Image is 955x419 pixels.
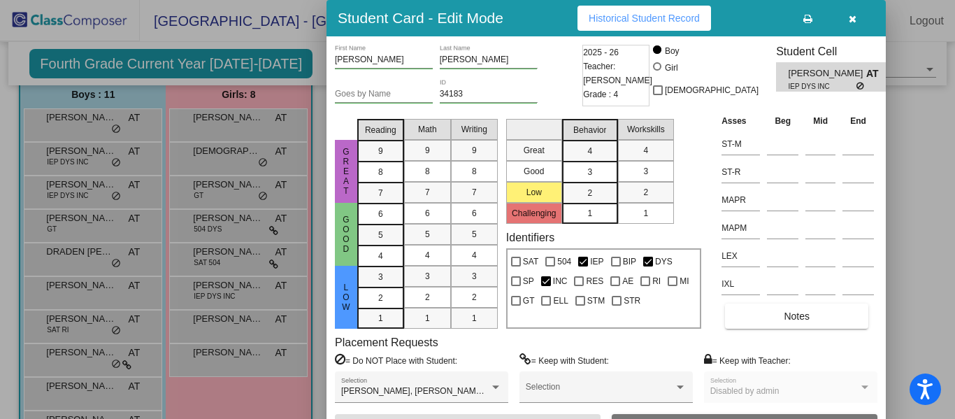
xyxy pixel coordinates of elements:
label: = Keep with Teacher: [704,353,791,367]
span: RES [586,273,603,290]
span: 4 [378,250,383,262]
span: 7 [378,187,383,199]
span: Reading [365,124,396,136]
span: 5 [378,229,383,241]
span: 8 [472,165,477,178]
span: SP [523,273,534,290]
span: 1 [378,312,383,325]
span: Math [418,123,437,136]
span: 2 [425,291,430,304]
span: [PERSON_NAME] [789,66,866,81]
span: Low [340,283,352,312]
span: Teacher: [PERSON_NAME] [583,59,652,87]
span: 3 [378,271,383,283]
input: Enter ID [440,90,538,99]
span: DYS [655,253,673,270]
span: 9 [425,144,430,157]
button: Notes [725,304,868,329]
span: 2 [472,291,477,304]
span: AT [866,66,886,81]
label: = Do NOT Place with Student: [335,353,457,367]
span: 3 [472,270,477,283]
span: Behavior [573,124,606,136]
label: Placement Requests [335,336,438,349]
input: assessment [721,134,760,155]
span: Historical Student Record [589,13,700,24]
span: 2 [643,186,648,199]
input: assessment [721,274,760,294]
h3: Student Cell [776,45,898,58]
div: Boy [664,45,680,57]
span: STM [587,292,605,309]
span: Notes [784,311,810,322]
span: 4 [425,249,430,262]
span: 9 [472,144,477,157]
input: goes by name [335,90,433,99]
span: IEP [590,253,603,270]
span: 4 [587,145,592,157]
span: Workskills [627,123,665,136]
span: 2 [378,292,383,304]
span: ELL [553,292,568,309]
span: MI [680,273,689,290]
th: Mid [802,113,839,129]
button: Historical Student Record [577,6,711,31]
label: = Keep with Student: [519,353,609,367]
span: Good [340,215,352,254]
span: 7 [425,186,430,199]
span: 7 [472,186,477,199]
span: AE [622,273,633,290]
span: Writing [461,123,487,136]
th: Beg [763,113,802,129]
span: GT [523,292,535,309]
input: assessment [721,190,760,211]
span: 1 [643,207,648,220]
span: [DEMOGRAPHIC_DATA] [665,82,759,99]
span: 2025 - 26 [583,45,619,59]
span: 4 [472,249,477,262]
span: 1 [425,312,430,325]
span: 6 [378,208,383,220]
span: 4 [643,144,648,157]
input: assessment [721,218,760,239]
th: Asses [718,113,763,129]
span: 3 [587,166,592,178]
input: assessment [721,246,760,267]
span: SAT [523,253,538,270]
span: 8 [425,165,430,178]
label: Identifiers [506,231,554,244]
th: End [839,113,877,129]
span: 8 [378,166,383,178]
span: BIP [623,253,636,270]
h3: Student Card - Edit Mode [338,9,503,27]
span: Disabled by admin [710,386,780,396]
span: 9 [378,145,383,157]
span: 5 [472,228,477,241]
span: 6 [472,207,477,220]
span: RI [652,273,661,290]
span: 3 [425,270,430,283]
span: 2 [587,187,592,199]
span: 5 [425,228,430,241]
span: 504 [557,253,571,270]
span: 1 [472,312,477,325]
span: STR [624,292,640,309]
span: Grade : 4 [583,87,618,101]
span: [PERSON_NAME], [PERSON_NAME], [PERSON_NAME], [PERSON_NAME], [PERSON_NAME] [341,386,705,396]
span: INC [553,273,568,290]
span: IEP DYS INC [789,81,856,92]
span: 3 [643,165,648,178]
span: Great [340,147,352,196]
span: 6 [425,207,430,220]
div: Girl [664,62,678,74]
input: assessment [721,162,760,183]
span: 1 [587,207,592,220]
